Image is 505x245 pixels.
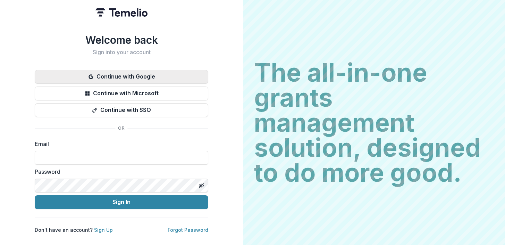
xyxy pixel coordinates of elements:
p: Don't have an account? [35,226,113,234]
label: Email [35,140,204,148]
label: Password [35,168,204,176]
h2: Sign into your account [35,49,208,56]
button: Continue with Microsoft [35,87,208,100]
button: Sign In [35,195,208,209]
h1: Welcome back [35,34,208,46]
button: Continue with Google [35,70,208,84]
a: Sign Up [94,227,113,233]
button: Continue with SSO [35,103,208,117]
img: Temelio [95,8,148,17]
button: Toggle password visibility [196,180,207,191]
a: Forgot Password [168,227,208,233]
